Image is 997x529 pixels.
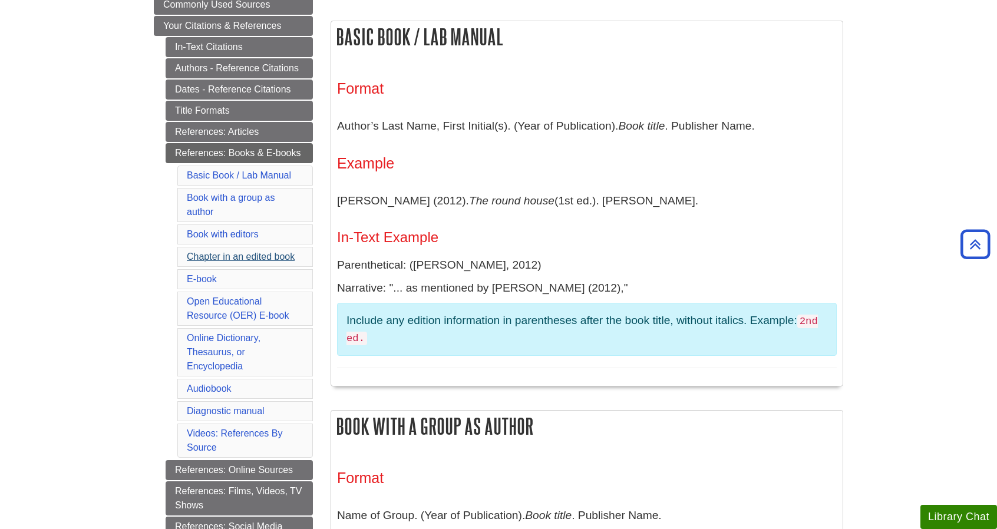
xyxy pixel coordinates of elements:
a: Title Formats [166,101,313,121]
span: Your Citations & References [163,21,281,31]
h3: Example [337,155,837,172]
a: Open Educational Resource (OER) E-book [187,296,289,320]
h3: Format [337,470,837,487]
h2: Basic Book / Lab Manual [331,21,843,52]
a: E-book [187,274,217,284]
a: In-Text Citations [166,37,313,57]
a: Diagnostic manual [187,406,265,416]
p: Author’s Last Name, First Initial(s). (Year of Publication). . Publisher Name. [337,109,837,143]
a: Videos: References By Source [187,428,282,452]
h3: Format [337,80,837,97]
a: Audiobook [187,383,232,394]
a: Book with editors [187,229,259,239]
i: Book title [618,120,665,132]
i: The round house [469,194,554,207]
a: References: Online Sources [166,460,313,480]
i: Book title [525,509,572,521]
a: Back to Top [956,236,994,252]
p: Narrative: "... as mentioned by [PERSON_NAME] (2012)," [337,280,837,297]
code: 2nd ed. [346,315,818,345]
a: References: Films, Videos, TV Shows [166,481,313,515]
a: Your Citations & References [154,16,313,36]
a: References: Articles [166,122,313,142]
p: Parenthetical: ([PERSON_NAME], 2012) [337,257,837,274]
p: [PERSON_NAME] (2012). (1st ed.). [PERSON_NAME]. [337,184,837,218]
a: Basic Book / Lab Manual [187,170,291,180]
p: Include any edition information in parentheses after the book title, without italics. Example: [346,312,827,346]
button: Library Chat [920,505,997,529]
a: Book with a group as author [187,193,275,217]
h4: In-Text Example [337,230,837,245]
a: Online Dictionary, Thesaurus, or Encyclopedia [187,333,260,371]
a: Authors - Reference Citations [166,58,313,78]
a: References: Books & E-books [166,143,313,163]
h2: Book with a group as author [331,411,843,442]
a: Dates - Reference Citations [166,80,313,100]
a: Chapter in an edited book [187,252,295,262]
